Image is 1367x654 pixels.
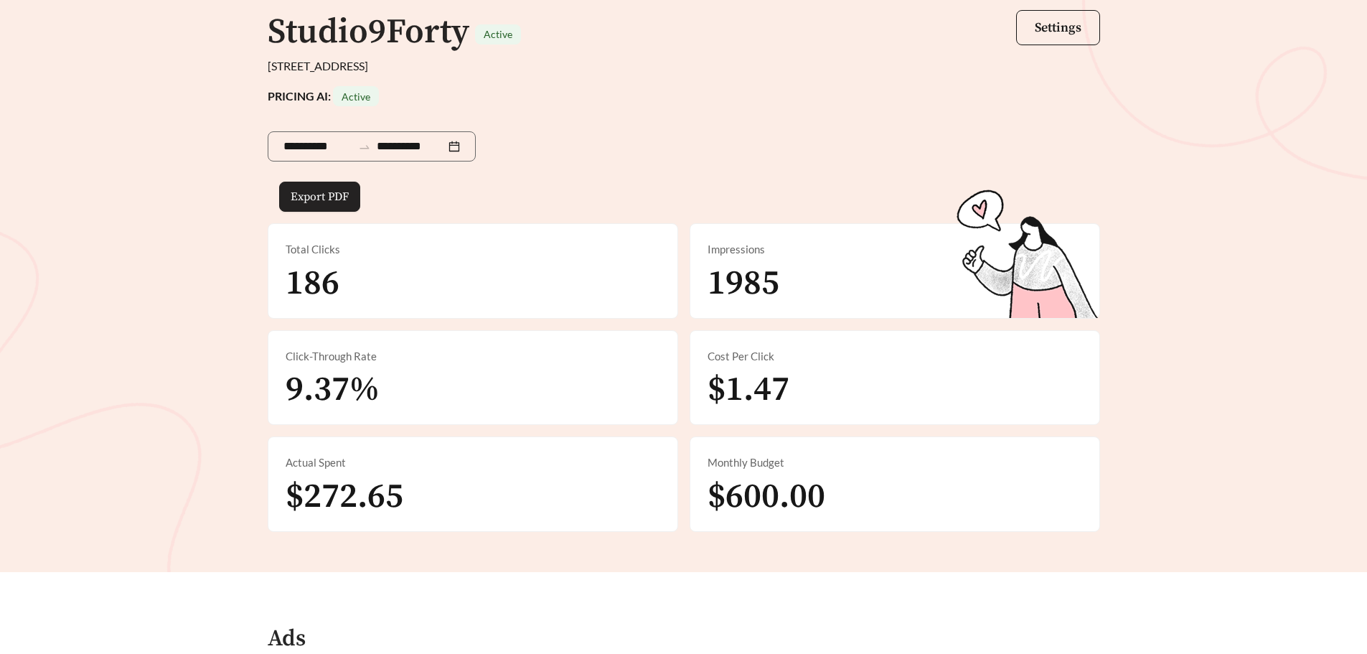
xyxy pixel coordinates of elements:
span: Active [484,28,512,40]
span: $272.65 [286,475,403,518]
div: Total Clicks [286,241,660,258]
div: Actual Spent [286,454,660,471]
strong: PRICING AI: [268,89,379,103]
div: Cost Per Click [708,348,1082,365]
button: Export PDF [279,182,360,212]
div: Click-Through Rate [286,348,660,365]
span: swap-right [358,141,371,154]
div: Impressions [708,241,1082,258]
span: $1.47 [708,368,789,411]
h4: Ads [268,627,306,652]
span: $600.00 [708,475,825,518]
span: Settings [1035,19,1081,36]
button: Settings [1016,10,1100,45]
div: Monthly Budget [708,454,1082,471]
span: to [358,140,371,153]
span: 9.37% [286,368,380,411]
span: 1985 [708,262,779,305]
span: Export PDF [291,188,349,205]
h1: Studio9Forty [268,11,469,54]
span: Active [342,90,370,103]
div: [STREET_ADDRESS] [268,57,1100,75]
span: 186 [286,262,339,305]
